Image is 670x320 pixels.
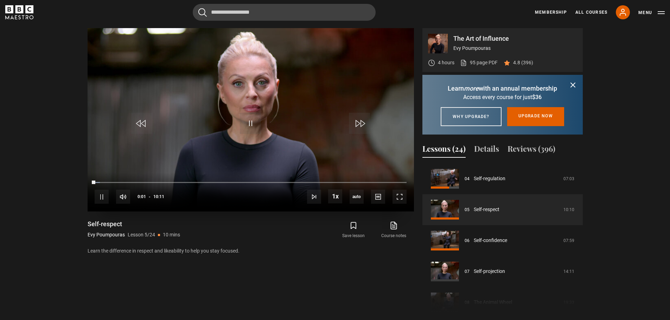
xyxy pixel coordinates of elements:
p: 4 hours [438,59,454,66]
p: Access every course for just [431,93,574,102]
button: Lessons (24) [422,143,466,158]
button: Captions [371,190,385,204]
button: Submit the search query [198,8,207,17]
a: Membership [535,9,567,15]
button: Playback Rate [328,189,342,203]
a: Self-confidence [474,237,507,244]
a: All Courses [575,9,607,15]
input: Search [193,4,376,21]
h1: Self-respect [88,220,180,228]
i: more [464,85,479,92]
p: 4.8 (396) [513,59,533,66]
p: The Art of Influence [453,35,577,42]
button: Toggle navigation [638,9,665,16]
a: Self-regulation [474,175,505,182]
button: Save lesson [333,220,374,240]
video-js: Video Player [88,28,414,211]
button: Fullscreen [393,190,407,204]
p: Evy Poumpouras [88,231,125,239]
p: Lesson 5/24 [128,231,155,239]
div: Current quality: 720p [350,190,364,204]
button: Details [474,143,499,158]
button: Reviews (396) [508,143,555,158]
span: - [149,194,151,199]
button: Mute [116,190,130,204]
span: 0:01 [138,190,146,203]
a: 95 page PDF [460,59,498,66]
p: 10 mins [163,231,180,239]
span: 10:11 [153,190,164,203]
p: Evy Poumpouras [453,45,577,52]
p: Learn the difference in respect and likeability to help you stay focused. [88,247,414,255]
div: Progress Bar [95,182,406,183]
a: Upgrade now [507,107,564,126]
p: Learn with an annual membership [431,84,574,93]
button: Next Lesson [307,190,321,204]
button: Pause [95,190,109,204]
a: Self-respect [474,206,499,213]
a: Why upgrade? [441,107,501,126]
a: Course notes [374,220,414,240]
span: auto [350,190,364,204]
svg: BBC Maestro [5,5,33,19]
a: Self-projection [474,268,505,275]
span: $36 [532,94,542,100]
